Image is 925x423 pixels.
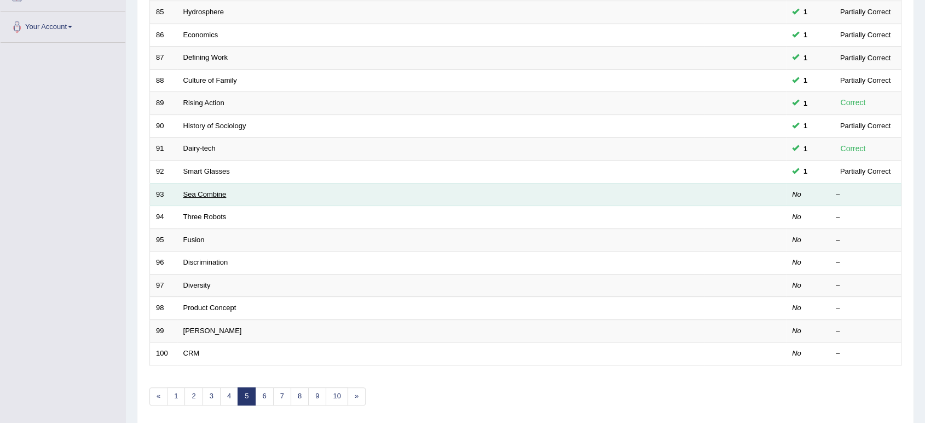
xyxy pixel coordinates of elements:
[167,387,185,405] a: 1
[150,183,177,206] td: 93
[150,47,177,70] td: 87
[792,327,801,335] em: No
[836,326,895,336] div: –
[836,142,870,155] div: Correct
[183,144,216,152] a: Dairy-tech
[150,251,177,275] td: 96
[792,281,801,289] em: No
[836,303,895,313] div: –
[183,349,200,357] a: CRM
[836,281,895,291] div: –
[799,165,812,177] span: You can still take this question
[183,236,205,244] a: Fusion
[836,75,895,86] div: Partially Correct
[1,12,125,39] a: Your Account
[792,349,801,357] em: No
[836,29,895,41] div: Partially Correct
[150,342,177,365] td: 100
[183,99,224,107] a: Rising Action
[220,387,238,405] a: 4
[183,327,242,335] a: [PERSON_NAME]
[183,76,237,84] a: Culture of Family
[183,122,246,130] a: History of Sociology
[792,213,801,221] em: No
[183,281,211,289] a: Diversity
[799,6,812,18] span: You can still take this question
[183,53,228,61] a: Defining Work
[792,236,801,244] em: No
[799,98,812,109] span: You can still take this question
[255,387,273,405] a: 6
[799,120,812,132] span: You can still take this question
[184,387,203,405] a: 2
[836,190,895,200] div: –
[150,228,177,251] td: 95
[150,24,177,47] td: 86
[836,348,895,359] div: –
[203,387,221,405] a: 3
[799,143,812,155] span: You can still take this question
[183,304,236,312] a: Product Concept
[836,212,895,222] div: –
[792,190,801,198] em: No
[836,258,895,268] div: –
[799,75,812,86] span: You can still take this question
[291,387,309,405] a: 8
[183,8,224,16] a: Hydrosphere
[150,319,177,342] td: 99
[326,387,348,405] a: 10
[150,1,177,24] td: 85
[150,297,177,320] td: 98
[238,387,256,405] a: 5
[836,235,895,245] div: –
[836,96,870,109] div: Correct
[348,387,366,405] a: »
[150,206,177,229] td: 94
[836,52,895,64] div: Partially Correct
[792,304,801,312] em: No
[836,6,895,18] div: Partially Correct
[799,52,812,64] span: You can still take this question
[183,258,228,266] a: Discrimination
[149,387,167,405] a: «
[150,69,177,92] td: 88
[183,213,227,221] a: Three Robots
[183,167,230,175] a: Smart Glasses
[150,160,177,183] td: 92
[308,387,326,405] a: 9
[792,258,801,266] em: No
[150,138,177,161] td: 91
[836,120,895,132] div: Partially Correct
[836,165,895,177] div: Partially Correct
[150,115,177,138] td: 90
[183,190,227,198] a: Sea Combine
[183,31,218,39] a: Economics
[799,29,812,41] span: You can still take this question
[150,92,177,115] td: 89
[273,387,291,405] a: 7
[150,274,177,297] td: 97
